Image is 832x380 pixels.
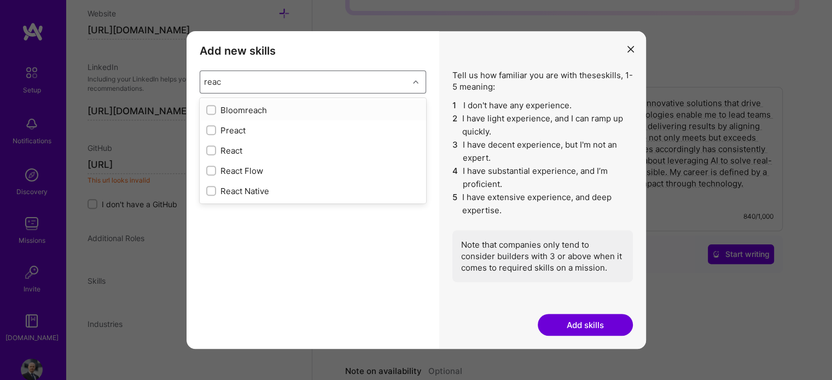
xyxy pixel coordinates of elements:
h3: Add new skills [200,44,426,57]
div: Tell us how familiar you are with these skills , 1-5 meaning: [452,69,633,282]
span: 5 [452,191,458,217]
div: Bloomreach [206,104,420,116]
span: 2 [452,112,458,138]
div: Preact [206,125,420,136]
button: Add skills [538,314,633,336]
div: Note that companies only tend to consider builders with 3 or above when it comes to required skil... [452,230,633,282]
span: 1 [452,99,459,112]
div: React [206,145,420,156]
li: I don't have any experience. [452,99,633,112]
i: icon Chevron [413,79,418,85]
li: I have light experience, and I can ramp up quickly. [452,112,633,138]
li: I have substantial experience, and I’m proficient. [452,165,633,191]
li: I have decent experience, but I'm not an expert. [452,138,633,165]
li: I have extensive experience, and deep expertise. [452,191,633,217]
div: modal [187,31,646,349]
span: 4 [452,165,458,191]
i: icon Close [627,46,634,52]
div: React Flow [206,165,420,177]
span: 3 [452,138,458,165]
div: React Native [206,185,420,197]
